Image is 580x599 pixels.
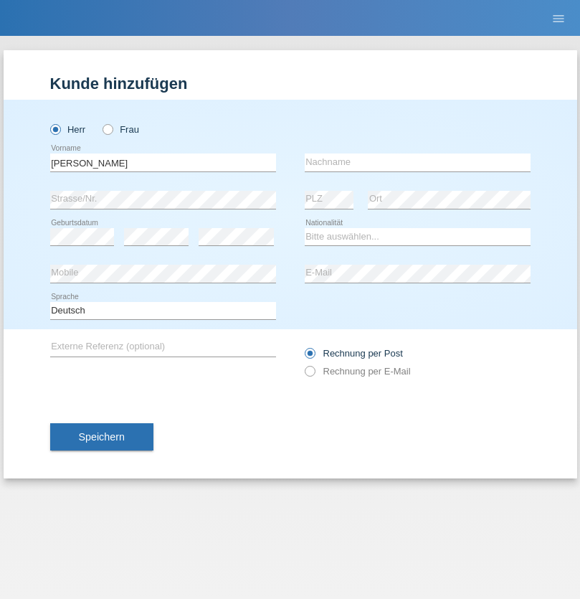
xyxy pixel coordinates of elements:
[305,366,411,377] label: Rechnung per E-Mail
[305,348,403,359] label: Rechnung per Post
[50,124,60,133] input: Herr
[551,11,566,26] i: menu
[305,348,314,366] input: Rechnung per Post
[305,366,314,384] input: Rechnung per E-Mail
[544,14,573,22] a: menu
[79,431,125,443] span: Speichern
[50,423,153,451] button: Speichern
[103,124,139,135] label: Frau
[50,75,531,93] h1: Kunde hinzufügen
[50,124,86,135] label: Herr
[103,124,112,133] input: Frau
